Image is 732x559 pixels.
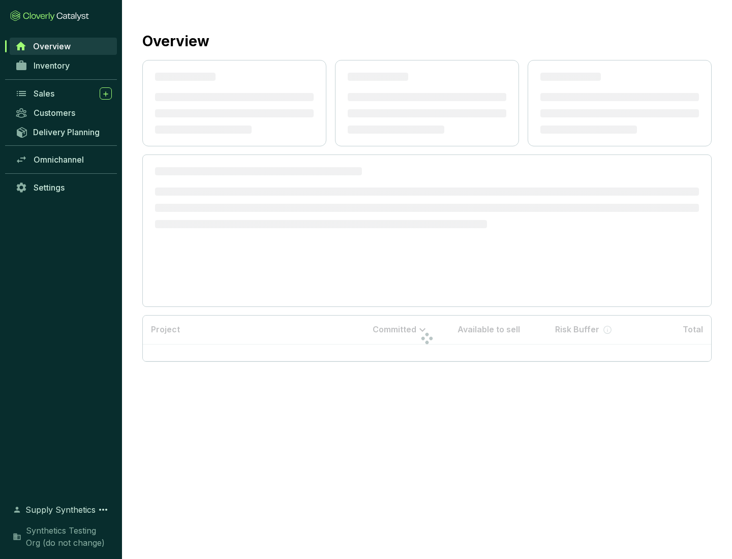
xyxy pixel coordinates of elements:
span: Supply Synthetics [25,504,96,516]
a: Delivery Planning [10,123,117,140]
a: Overview [10,38,117,55]
span: Sales [34,88,54,99]
span: Overview [33,41,71,51]
span: Synthetics Testing Org (do not change) [26,524,112,549]
span: Omnichannel [34,154,84,165]
span: Customers [34,108,75,118]
a: Settings [10,179,117,196]
a: Sales [10,85,117,102]
a: Omnichannel [10,151,117,168]
a: Inventory [10,57,117,74]
h2: Overview [142,30,209,52]
span: Delivery Planning [33,127,100,137]
span: Settings [34,182,65,193]
a: Customers [10,104,117,121]
span: Inventory [34,60,70,71]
